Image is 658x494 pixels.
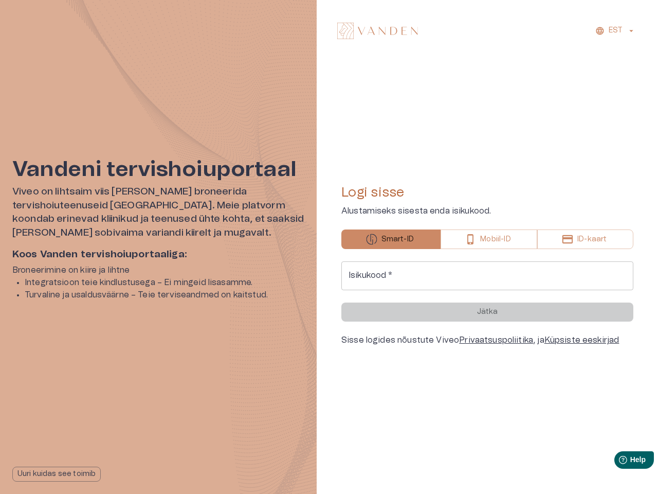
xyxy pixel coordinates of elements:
[459,336,533,344] a: Privaatsuspoliitika
[341,205,633,217] p: Alustamiseks sisesta enda isikukood.
[480,234,510,245] p: Mobiil-ID
[341,334,633,346] div: Sisse logides nõustute Viveo , ja
[577,234,607,245] p: ID-kaart
[544,336,619,344] a: Küpsiste eeskirjad
[381,234,414,245] p: Smart-ID
[341,230,441,249] button: Smart-ID
[337,23,418,39] img: Vanden logo
[341,184,633,201] h4: Logi sisse
[12,467,101,482] button: Uuri kuidas see toimib
[594,23,637,38] button: EST
[609,25,623,36] p: EST
[578,447,658,476] iframe: Help widget launcher
[17,469,96,480] p: Uuri kuidas see toimib
[537,230,633,249] button: ID-kaart
[441,230,538,249] button: Mobiil-ID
